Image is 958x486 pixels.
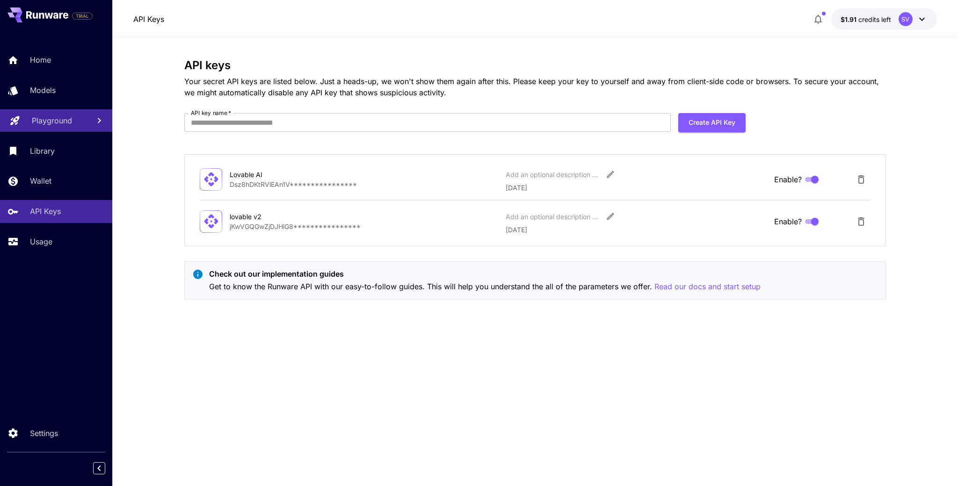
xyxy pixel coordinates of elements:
span: credits left [858,15,891,23]
p: Settings [30,428,58,439]
p: Home [30,54,51,65]
p: [DATE] [506,225,767,235]
p: Usage [30,236,52,247]
p: Library [30,145,55,157]
div: Add an optional description or comment [506,212,599,222]
button: Delete API Key [852,212,871,231]
p: Wallet [30,175,51,186]
a: API Keys [133,14,164,25]
div: $1.9093 [841,14,891,24]
label: API key name [191,109,231,117]
div: Add an optional description or comment [506,170,599,179]
p: [DATE] [506,183,767,193]
p: API Keys [30,206,61,217]
p: Your secret API keys are listed below. Just a heads-up, we won't show them again after this. Plea... [184,76,886,98]
nav: breadcrumb [133,14,164,25]
button: Edit [602,208,619,225]
span: TRIAL [73,13,92,20]
p: Get to know the Runware API with our easy-to-follow guides. This will help you understand the all... [209,281,761,293]
button: Create API Key [678,113,746,132]
button: Collapse sidebar [93,462,105,474]
span: Enable? [774,216,802,227]
div: lovable v2 [230,212,323,222]
div: SV [899,12,913,26]
p: Models [30,85,56,96]
button: $1.9093SV [831,8,937,30]
h3: API keys [184,59,886,72]
button: Read our docs and start setup [654,281,761,293]
div: Collapse sidebar [100,460,112,477]
p: Check out our implementation guides [209,268,761,279]
span: Enable? [774,174,802,185]
button: Edit [602,166,619,183]
div: Lovable AI [230,170,323,179]
button: Delete API Key [852,170,871,189]
span: Add your payment card to enable full platform functionality. [72,10,93,21]
span: $1.91 [841,15,858,23]
p: Playground [32,115,72,126]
